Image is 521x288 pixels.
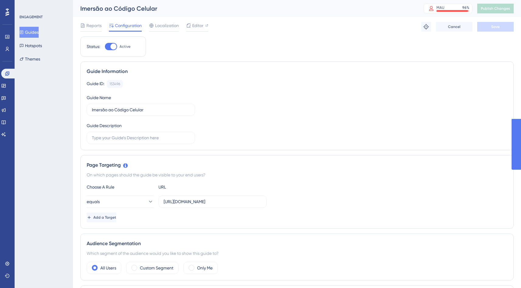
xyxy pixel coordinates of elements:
span: equals [87,198,100,205]
div: Guide ID: [87,80,104,88]
button: equals [87,196,154,208]
div: URL [158,183,225,191]
label: Only Me [197,264,213,272]
button: Cancel [436,22,472,32]
div: Which segment of the audience would you like to show this guide to? [87,250,507,257]
div: On which pages should the guide be visible to your end users? [87,171,507,179]
div: ENGAGEMENT [19,15,43,19]
div: 153496 [109,82,120,86]
div: Guide Name [87,94,111,101]
div: Status: [87,43,100,50]
span: Active [120,44,130,49]
iframe: UserGuiding AI Assistant Launcher [495,264,514,282]
div: 96 % [462,5,469,10]
span: Save [491,24,500,29]
span: Configuration [115,22,142,29]
span: Add a Target [93,215,116,220]
span: Reports [86,22,102,29]
label: All Users [100,264,116,272]
button: Hotspots [19,40,42,51]
div: Page Targeting [87,161,507,169]
div: Imersão ao Código Celular [80,4,408,13]
div: Guide Information [87,68,507,75]
button: Themes [19,54,40,64]
button: Publish Changes [477,4,514,13]
span: Editor [192,22,203,29]
button: Guides [19,27,39,38]
input: yourwebsite.com/path [164,198,262,205]
button: Save [477,22,514,32]
span: Cancel [448,24,460,29]
div: Audience Segmentation [87,240,507,247]
input: Type your Guide’s Description here [92,134,190,141]
span: Publish Changes [481,6,510,11]
span: Localization [155,22,179,29]
div: Guide Description [87,122,122,129]
button: Add a Target [87,213,116,222]
div: Choose A Rule [87,183,154,191]
label: Custom Segment [140,264,173,272]
input: Type your Guide’s Name here [92,106,190,113]
div: MAU [436,5,444,10]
